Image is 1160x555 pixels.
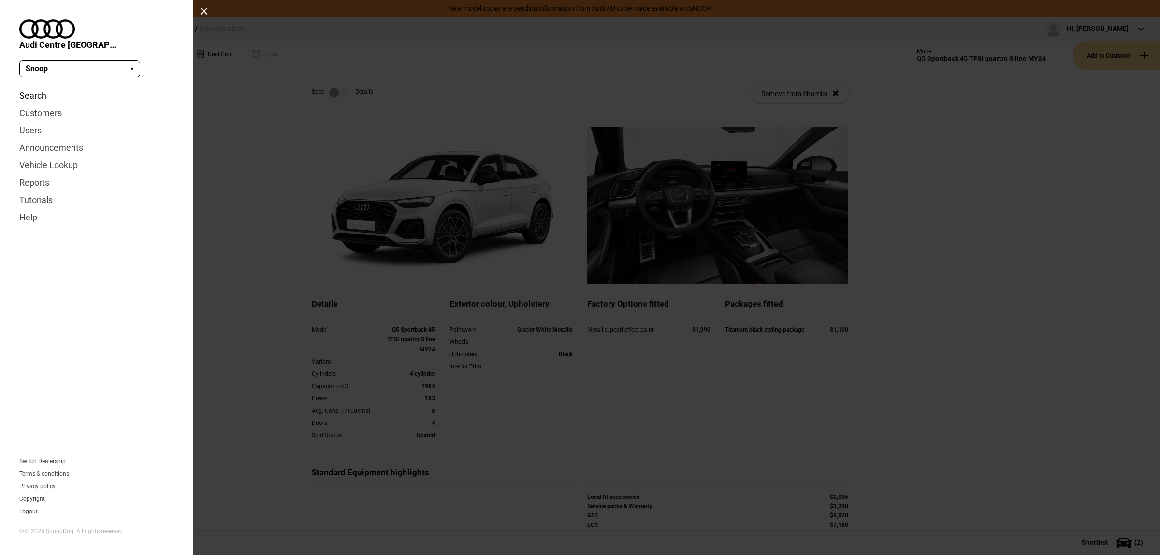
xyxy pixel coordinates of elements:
a: Copyright [19,496,45,502]
a: Customers [19,104,174,122]
span: Snoop [26,63,48,74]
div: © © 2025 SnoopDog. All rights reserved. [19,527,174,536]
a: Reports [19,174,174,191]
a: Switch Dealership [19,458,66,464]
a: Users [19,122,174,139]
a: Help [19,209,174,226]
a: Terms & conditions [19,471,69,477]
a: Privacy policy [19,483,56,489]
img: audi.png [19,19,75,39]
a: Search [19,87,174,104]
a: Tutorials [19,191,174,209]
span: Audi Centre [GEOGRAPHIC_DATA] [19,39,116,51]
a: Vehicle Lookup [19,157,174,174]
a: Announcements [19,139,174,157]
button: Logout [19,509,38,514]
